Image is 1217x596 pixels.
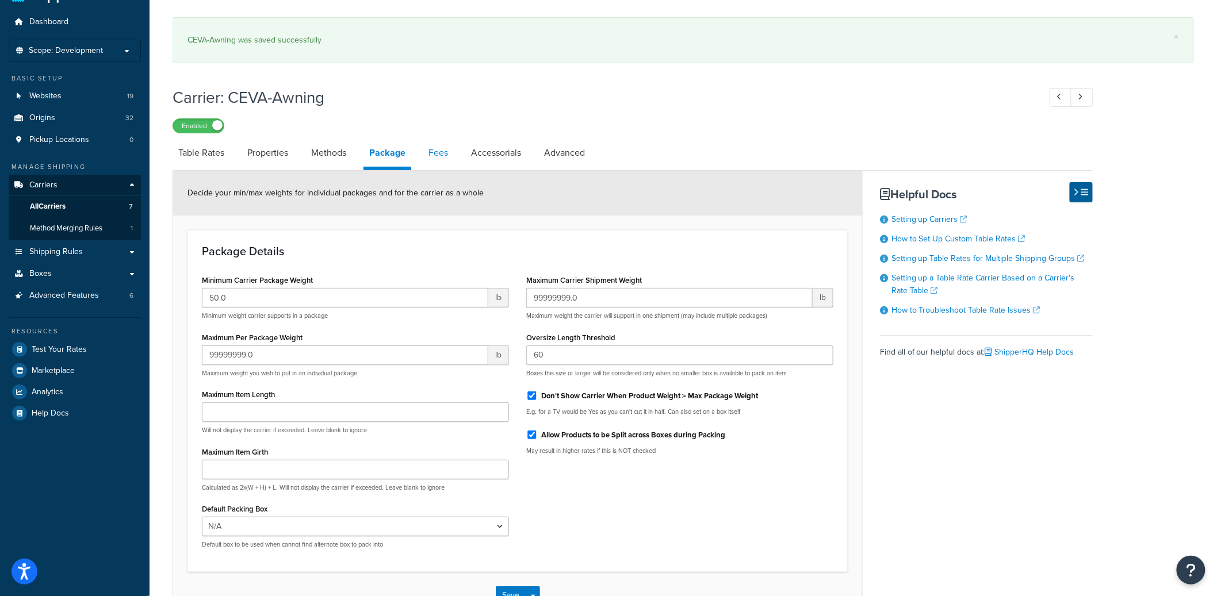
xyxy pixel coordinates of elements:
span: 0 [129,135,133,145]
a: Websites19 [9,86,141,107]
a: How to Set Up Custom Table Rates [891,233,1025,245]
li: Carriers [9,175,141,240]
a: Table Rates [173,139,230,167]
a: Boxes [9,263,141,284]
a: Setting up a Table Rate Carrier Based on a Carrier's Rate Table [891,272,1075,297]
a: Marketplace [9,360,141,381]
li: Websites [9,86,141,107]
a: Advanced Features6 [9,285,141,306]
li: Pickup Locations [9,129,141,151]
li: Advanced Features [9,285,141,306]
a: Carriers [9,175,141,196]
span: Shipping Rules [29,247,83,257]
label: Minimum Carrier Package Weight [202,276,313,284]
h3: Helpful Docs [880,188,1093,201]
a: AllCarriers7 [9,196,141,217]
button: Hide Help Docs [1070,182,1093,202]
span: Dashboard [29,17,68,27]
span: All Carriers [30,202,66,212]
label: Allow Products to be Split across Boxes during Packing [541,430,725,440]
p: Calculated as 2x(W + H) + L. Will not display the carrier if exceeded. Leave blank to ignore [202,483,509,492]
p: Minimum weight carrier supports in a package [202,312,509,320]
a: Methods [305,139,352,167]
p: Will not display the carrier if exceeded. Leave blank to ignore [202,426,509,434]
div: Find all of our helpful docs at: [880,335,1093,360]
span: Decide your min/max weights for individual packages and for the carrier as a whole [187,187,484,199]
span: 1 [131,224,133,233]
label: Maximum Per Package Weight [202,333,303,342]
span: lb [488,345,509,365]
a: Test Your Rates [9,339,141,360]
span: Marketplace [32,366,75,376]
span: 32 [125,113,133,123]
label: Maximum Item Girth [202,448,268,456]
p: Maximum weight the carrier will support in one shipment (may include multiple packages) [526,312,833,320]
h3: Package Details [202,245,833,257]
p: E.g. for a TV would be Yes as you can't cut it in half. Can also set on a box itself [526,407,833,416]
span: Method Merging Rules [30,224,102,233]
li: Method Merging Rules [9,218,141,239]
label: Maximum Carrier Shipment Weight [526,276,642,284]
a: Advanced [538,139,591,167]
a: Setting up Table Rates for Multiple Shipping Groups [891,252,1085,264]
label: Maximum Item Length [202,390,275,399]
span: Carriers [29,180,58,190]
label: Default Packing Box [202,505,267,513]
label: Enabled [173,119,224,133]
a: Shipping Rules [9,241,141,263]
span: lb [488,288,509,307]
a: ShipperHQ Help Docs [985,346,1074,358]
a: Setting up Carriers [891,213,967,225]
a: Origins32 [9,107,141,129]
h1: Carrier: CEVA-Awning [173,86,1028,109]
span: Pickup Locations [29,135,89,145]
span: 7 [129,202,133,212]
a: Previous Record [1050,88,1072,107]
p: Maximum weight you wish to put in an individual package [202,369,509,378]
p: May result in higher rates if this is NOT checked [526,447,833,455]
a: Dashboard [9,11,141,33]
span: Boxes [29,269,52,279]
a: How to Troubleshoot Table Rate Issues [891,304,1040,316]
a: Pickup Locations0 [9,129,141,151]
span: Analytics [32,387,63,397]
span: Websites [29,91,62,101]
span: lb [813,288,833,307]
p: Boxes this size or larger will be considered only when no smaller box is available to pack an item [526,369,833,378]
span: Scope: Development [29,46,103,56]
a: Properties [242,139,294,167]
a: Accessorials [465,139,527,167]
span: 19 [127,91,133,101]
label: Don't Show Carrier When Product Weight > Max Package Weight [541,391,758,401]
span: 6 [129,291,133,301]
div: Basic Setup [9,74,141,83]
span: Help Docs [32,409,69,418]
a: Method Merging Rules1 [9,218,141,239]
a: Package [363,139,411,170]
li: Origins [9,107,141,129]
span: Advanced Features [29,291,99,301]
a: Analytics [9,382,141,402]
span: Origins [29,113,55,123]
div: Resources [9,326,141,336]
a: Fees [423,139,454,167]
button: Open Resource Center [1177,556,1205,585]
a: Help Docs [9,403,141,424]
a: × [1174,32,1179,41]
span: Test Your Rates [32,345,87,355]
p: Default box to be used when cannot find alternate box to pack into [202,540,509,549]
a: Next Record [1071,88,1093,107]
label: Oversize Length Threshold [526,333,615,342]
div: Manage Shipping [9,162,141,172]
div: CEVA-Awning was saved successfully [187,32,1179,48]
